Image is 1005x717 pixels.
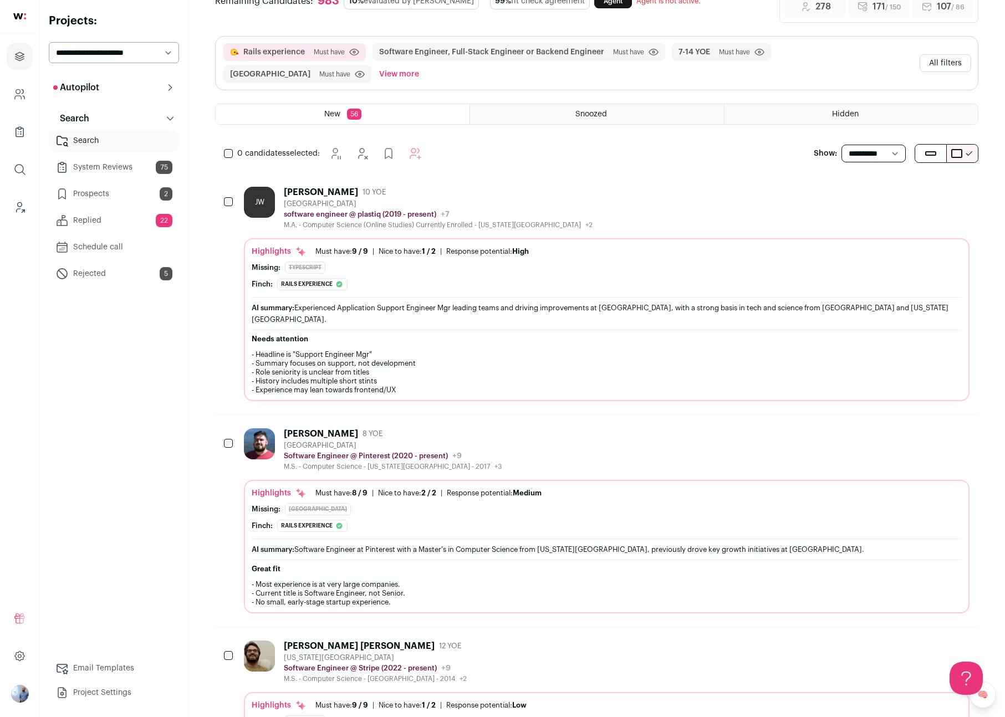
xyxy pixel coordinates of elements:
[11,685,29,703] img: 97332-medium_jpg
[441,664,451,672] span: +9
[314,48,345,57] span: Must have
[7,194,33,221] a: Leads (Backoffice)
[252,488,307,499] div: Highlights
[160,267,172,280] span: 5
[613,48,644,57] span: Must have
[252,544,962,555] div: Software Engineer at Pinterest with a Master's in Computer Science from [US_STATE][GEOGRAPHIC_DAT...
[447,489,542,498] div: Response potential:
[277,278,348,290] div: Rails experience
[252,335,962,344] h2: Needs attention
[512,701,527,709] span: Low
[422,701,436,709] span: 1 / 2
[460,675,467,682] span: +2
[284,199,593,208] div: [GEOGRAPHIC_DATA]
[284,664,437,673] p: Software Engineer @ Stripe (2022 - present)
[284,641,435,652] div: [PERSON_NAME]‏‮ ‬[PERSON_NAME]
[315,701,527,710] ul: | |
[284,674,467,683] div: M.S. - Computer Science - [GEOGRAPHIC_DATA] - 2014
[49,183,179,205] a: Prospects2
[352,701,368,709] span: 9 / 9
[13,13,26,19] img: wellfound-shorthand-0d5821cbd27db2630d0214b213865d53afaa358527fdda9d0ea32b1df1b89c2c.svg
[284,462,502,471] div: M.S. - Computer Science - [US_STATE][GEOGRAPHIC_DATA] - 2017
[244,428,275,459] img: dd80b9dc19e6418fbf07b03a60578d161e1df1a3806887f05e6fd76f7fe14b56.jpg
[319,70,350,79] span: Must have
[49,263,179,285] a: Rejected5
[513,489,542,496] span: Medium
[315,489,368,498] div: Must have:
[252,246,307,257] div: Highlights
[315,247,529,256] ul: | |
[252,505,280,514] div: Missing:
[252,304,294,311] span: AI summary:
[156,214,172,227] span: 22
[49,209,179,232] a: Replied22
[237,148,320,159] span: selected:
[243,47,305,58] button: Rails experience
[379,701,436,710] div: Nice to have:
[446,247,529,256] div: Response potential:
[237,150,286,157] span: 0 candidates
[920,54,971,72] button: All filters
[277,520,348,532] div: Rails experience
[970,682,996,708] a: 🧠
[49,156,179,178] a: System Reviews75
[352,248,368,255] span: 9 / 9
[575,110,607,118] span: Snoozed
[53,112,89,125] p: Search
[379,47,604,58] button: Software Engineer, Full-Stack Engineer or Backend Engineer
[585,222,593,228] span: +2
[470,104,723,124] a: Snoozed
[49,682,179,704] a: Project Settings
[252,302,962,325] div: Experienced Application Support Engineer Mgr leading teams and driving improvements at [GEOGRAPHI...
[951,4,965,11] span: / 86
[441,211,450,218] span: +7
[284,441,502,450] div: [GEOGRAPHIC_DATA]
[11,685,29,703] button: Open dropdown
[252,280,273,289] div: Finch:
[49,76,179,99] button: Autopilot
[252,580,962,607] p: - Most experience is at very large companies. - Current title is Software Engineer, not Senior. -...
[49,657,179,679] a: Email Templates
[363,188,386,197] span: 10 YOE
[377,65,421,83] button: View more
[284,210,436,219] p: software engineer @ plastiq (2019 - present)
[950,662,983,695] iframe: Help Scout Beacon - Open
[284,452,448,460] p: Software Engineer @ Pinterest (2020 - present)
[49,13,179,29] h2: Projects:
[252,521,273,530] div: Finch:
[352,489,368,496] span: 8 / 9
[832,110,859,118] span: Hidden
[719,48,750,57] span: Must have
[49,236,179,258] a: Schedule call
[452,452,462,460] span: +9
[252,700,307,711] div: Highlights
[252,565,962,573] h2: Great fit
[160,187,172,201] span: 2
[363,429,382,438] span: 8 YOE
[379,247,436,256] div: Nice to have:
[284,187,358,198] div: [PERSON_NAME]
[284,653,467,662] div: [US_STATE][GEOGRAPHIC_DATA]
[252,263,280,272] div: Missing:
[252,546,294,553] span: AI summary:
[446,701,527,710] div: Response potential:
[244,187,275,218] div: JW
[7,119,33,145] a: Company Lists
[315,701,368,710] div: Must have:
[422,248,436,255] span: 1 / 2
[244,428,970,613] a: [PERSON_NAME] 8 YOE [GEOGRAPHIC_DATA] Software Engineer @ Pinterest (2020 - present) +9 M.S. - Co...
[347,109,361,120] span: 56
[725,104,978,124] a: Hidden
[53,81,99,94] p: Autopilot
[284,428,358,439] div: [PERSON_NAME]
[49,107,179,130] button: Search
[285,503,351,515] div: [GEOGRAPHIC_DATA]
[814,148,837,159] p: Show:
[315,247,368,256] div: Must have:
[156,161,172,174] span: 75
[230,69,310,80] button: [GEOGRAPHIC_DATA]
[244,187,970,401] a: JW [PERSON_NAME] 10 YOE [GEOGRAPHIC_DATA] software engineer @ plastiq (2019 - present) +7 M.A. - ...
[49,130,179,152] a: Search
[244,641,275,672] img: cbca5272058a427980c82ebe1126ab5c9b0cc004da88db35117fd37f4b6a13b1.jpg
[378,489,436,498] div: Nice to have:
